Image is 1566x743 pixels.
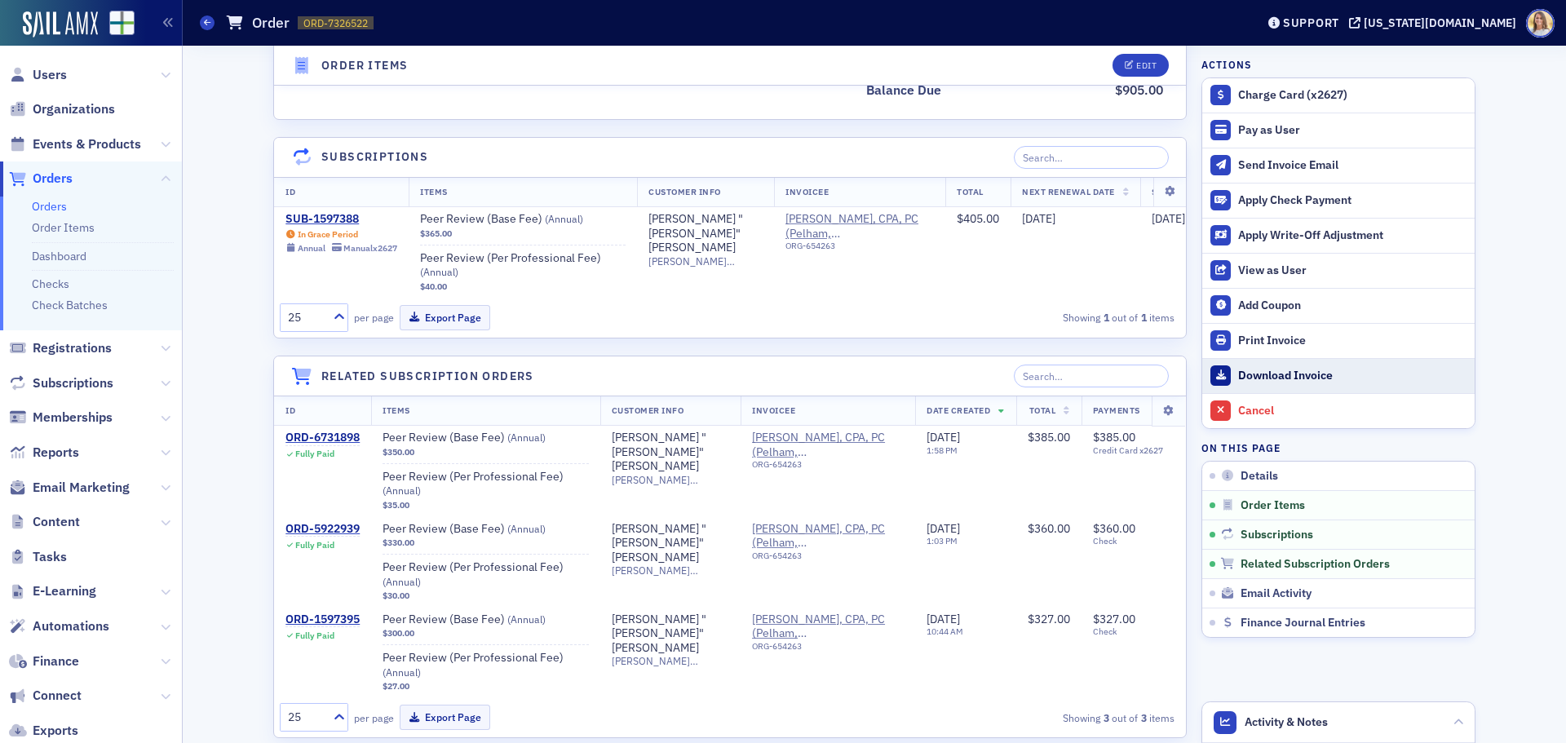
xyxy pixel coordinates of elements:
span: Content [33,513,80,531]
span: Check [1093,536,1175,546]
span: Vincent E. Stuedeman, CPA, PC (Pelham, AL) [752,522,904,551]
div: Balance Due [866,81,941,100]
button: Apply Check Payment [1202,183,1475,218]
span: Finance [33,652,79,670]
span: Peer Review (Base Fee) [383,522,588,537]
a: Memberships [9,409,113,427]
label: per page [354,310,394,325]
span: Peer Review (Per Professional Fee) [383,560,588,589]
a: Orders [9,170,73,188]
span: $350.00 [383,447,414,458]
a: Events & Products [9,135,141,153]
span: Peer Review (Per Professional Fee) [383,470,588,498]
span: Vincent E. Stuedeman, CPA, PC (Pelham, AL) [752,522,904,567]
a: Peer Review (Per Professional Fee) (Annual) [420,251,626,280]
button: [US_STATE][DOMAIN_NAME] [1349,17,1522,29]
span: Order Items [1241,498,1305,513]
div: Apply Write-Off Adjustment [1238,228,1466,243]
a: [PERSON_NAME] "[PERSON_NAME]" [PERSON_NAME] [612,522,729,565]
span: Peer Review (Base Fee) [383,431,588,445]
button: Charge Card (x2627) [1202,78,1475,113]
div: In Grace Period [298,229,358,240]
span: Memberships [33,409,113,427]
h4: Actions [1201,57,1252,72]
a: [PERSON_NAME] "[PERSON_NAME]" [PERSON_NAME] [612,613,729,656]
a: ORD-1597395 [285,613,360,627]
a: [PERSON_NAME] "[PERSON_NAME]" [PERSON_NAME] [648,212,763,255]
span: Exports [33,722,78,740]
span: Activity & Notes [1245,714,1328,731]
span: ( Annual ) [383,666,421,679]
button: View as User [1202,253,1475,288]
div: Download Invoice [1238,369,1466,383]
span: ID [285,405,295,416]
span: $330.00 [383,537,414,548]
div: Showing out of items [888,710,1175,725]
span: [PERSON_NAME][EMAIL_ADDRESS][DOMAIN_NAME] [612,474,729,486]
span: Connect [33,687,82,705]
a: Subscriptions [9,374,113,392]
a: Order Items [32,220,95,235]
a: Download Invoice [1202,358,1475,393]
img: SailAMX [109,11,135,36]
a: [PERSON_NAME], CPA, PC (Pelham, [GEOGRAPHIC_DATA]) [752,613,904,641]
span: ( Annual ) [383,575,421,588]
a: Reports [9,444,79,462]
a: Tasks [9,548,67,566]
span: $385.00 [1028,430,1070,444]
span: Subscriptions [1241,528,1313,542]
a: Automations [9,617,109,635]
span: [DATE] [927,521,960,536]
button: Export Page [400,705,490,730]
span: E-Learning [33,582,96,600]
a: Peer Review (Base Fee) (Annual) [383,431,588,445]
span: ( Annual ) [507,613,546,626]
span: Vincent E. Stuedeman, CPA, PC (Pelham, AL) [752,431,904,459]
button: Send Invoice Email [1202,148,1475,183]
span: Date Created [927,405,990,416]
span: Events & Products [33,135,141,153]
span: Start Date [1152,186,1203,197]
input: Search… [1014,365,1170,387]
button: Add Coupon [1202,288,1475,323]
span: Customer Info [612,405,684,416]
span: Vincent E. Stuedeman, CPA, PC (Pelham, AL) [785,212,934,257]
a: ORD-6731898 [285,431,360,445]
span: $35.00 [383,500,409,511]
a: Peer Review (Per Professional Fee) (Annual) [383,560,588,589]
span: Balance Due [866,81,947,100]
div: Cancel [1238,404,1466,418]
span: $385.00 [1093,430,1135,444]
button: Cancel [1202,393,1475,428]
strong: 1 [1138,310,1149,325]
span: Orders [33,170,73,188]
input: Search… [1014,146,1170,169]
div: View as User [1238,263,1466,278]
span: Peer Review (Per Professional Fee) [420,251,626,280]
span: Items [420,186,448,197]
a: Organizations [9,100,115,118]
a: Peer Review (Base Fee) (Annual) [420,212,626,227]
span: ID [285,186,295,197]
a: Registrations [9,339,112,357]
span: $365.00 [420,228,452,239]
div: 25 [288,709,324,726]
span: Peer Review (Base Fee) [420,212,626,227]
a: Peer Review (Base Fee) (Annual) [383,613,588,627]
div: Charge Card (x2627) [1238,88,1466,103]
a: Connect [9,687,82,705]
span: Total [1029,405,1056,416]
span: $905.00 [1115,82,1163,98]
a: Checks [32,276,69,291]
a: View Homepage [98,11,135,38]
span: Profile [1526,9,1555,38]
time: 1:58 PM [927,444,958,456]
span: [PERSON_NAME][EMAIL_ADDRESS][DOMAIN_NAME] [612,564,729,577]
a: [PERSON_NAME], CPA, PC (Pelham, [GEOGRAPHIC_DATA]) [752,431,904,459]
span: ( Annual ) [507,522,546,535]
